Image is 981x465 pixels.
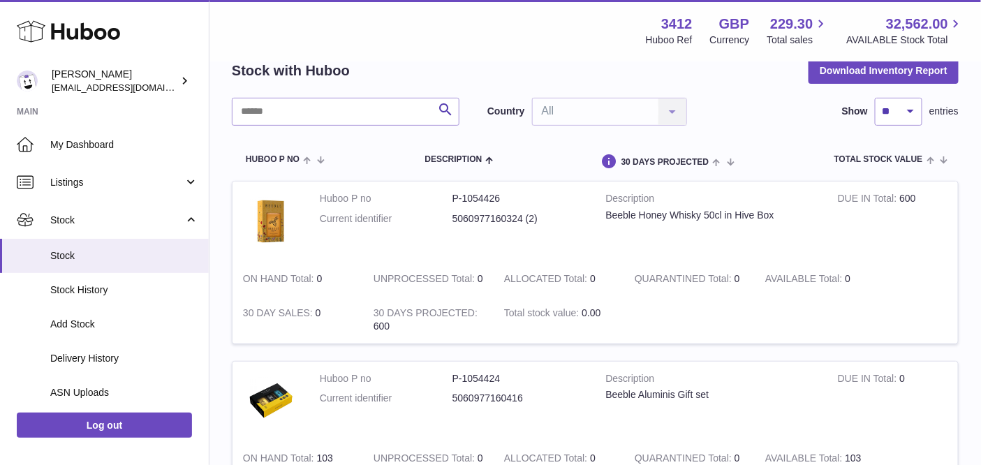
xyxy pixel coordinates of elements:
[765,273,845,288] strong: AVAILABLE Total
[646,34,693,47] div: Huboo Ref
[374,273,478,288] strong: UNPROCESSED Total
[504,273,590,288] strong: ALLOCATED Total
[452,392,585,405] dd: 5060977160416
[842,105,868,118] label: Show
[606,192,817,209] strong: Description
[710,34,750,47] div: Currency
[809,58,959,83] button: Download Inventory Report
[425,155,482,164] span: Description
[50,283,198,297] span: Stock History
[838,373,899,387] strong: DUE IN Total
[320,372,452,385] dt: Huboo P no
[719,15,749,34] strong: GBP
[243,273,317,288] strong: ON HAND Total
[243,192,299,248] img: product image
[735,273,740,284] span: 0
[770,15,813,34] span: 229.30
[621,158,709,167] span: 30 DAYS PROJECTED
[50,386,198,399] span: ASN Uploads
[50,138,198,152] span: My Dashboard
[232,61,350,80] h2: Stock with Huboo
[243,372,299,428] img: product image
[320,192,452,205] dt: Huboo P no
[606,372,817,389] strong: Description
[246,155,300,164] span: Huboo P no
[50,249,198,263] span: Stock
[582,307,600,318] span: 0.00
[452,192,585,205] dd: P-1054426
[50,318,198,331] span: Add Stock
[50,214,184,227] span: Stock
[735,452,740,464] span: 0
[452,212,585,226] dd: 5060977160324 (2)
[834,155,923,164] span: Total stock value
[838,193,899,207] strong: DUE IN Total
[504,307,582,322] strong: Total stock value
[846,15,964,47] a: 32,562.00 AVAILABLE Stock Total
[320,212,452,226] dt: Current identifier
[374,307,478,322] strong: 30 DAYS PROJECTED
[363,296,494,344] td: 600
[243,307,316,322] strong: 30 DAY SALES
[50,352,198,365] span: Delivery History
[233,296,363,344] td: 0
[929,105,959,118] span: entries
[320,392,452,405] dt: Current identifier
[52,68,177,94] div: [PERSON_NAME]
[886,15,948,34] span: 32,562.00
[606,209,817,222] div: Beeble Honey Whisky 50cl in Hive Box
[233,262,363,296] td: 0
[487,105,525,118] label: Country
[606,388,817,401] div: Beeble Aluminis Gift set
[827,362,958,442] td: 0
[494,262,624,296] td: 0
[50,176,184,189] span: Listings
[767,34,829,47] span: Total sales
[363,262,494,296] td: 0
[52,82,205,93] span: [EMAIL_ADDRESS][DOMAIN_NAME]
[635,273,735,288] strong: QUARANTINED Total
[452,372,585,385] dd: P-1054424
[755,262,885,296] td: 0
[17,71,38,91] img: info@beeble.buzz
[661,15,693,34] strong: 3412
[827,182,958,262] td: 600
[767,15,829,47] a: 229.30 Total sales
[17,413,192,438] a: Log out
[846,34,964,47] span: AVAILABLE Stock Total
